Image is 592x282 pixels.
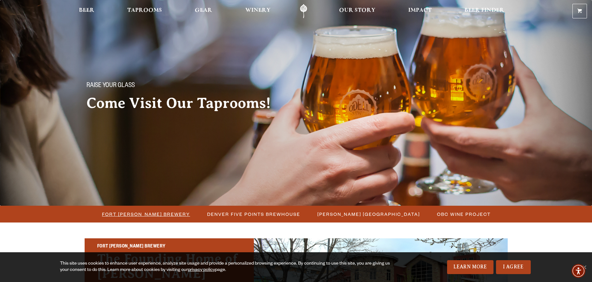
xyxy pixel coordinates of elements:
a: Odell Home [292,4,315,18]
a: Beer [75,4,99,18]
span: Beer Finder [464,8,504,13]
span: Denver Five Points Brewhouse [207,210,300,219]
a: Beer Finder [460,4,508,18]
a: Denver Five Points Brewhouse [203,210,303,219]
a: I Agree [496,260,531,274]
div: This site uses cookies to enhance user experience, analyze site usage and provide a personalized ... [60,261,396,273]
a: Impact [404,4,436,18]
span: Raise your glass [87,82,135,90]
a: Gear [191,4,216,18]
span: Fort [PERSON_NAME] Brewery [102,210,190,219]
a: [PERSON_NAME] [GEOGRAPHIC_DATA] [314,210,423,219]
h2: Fort [PERSON_NAME] Brewery [97,243,241,251]
div: Accessibility Menu [571,264,585,278]
a: privacy policy [188,268,215,273]
a: Taprooms [123,4,166,18]
span: Our Story [339,8,375,13]
a: OBC Wine Project [433,210,494,219]
a: Winery [241,4,275,18]
span: Beer [79,8,94,13]
span: Winery [245,8,271,13]
span: Gear [195,8,212,13]
span: OBC Wine Project [437,210,491,219]
span: [PERSON_NAME] [GEOGRAPHIC_DATA] [317,210,420,219]
a: Learn More [447,260,493,274]
a: Our Story [335,4,380,18]
a: Fort [PERSON_NAME] Brewery [98,210,193,219]
span: Impact [408,8,432,13]
span: Taprooms [127,8,162,13]
h2: Come Visit Our Taprooms! [87,95,284,111]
